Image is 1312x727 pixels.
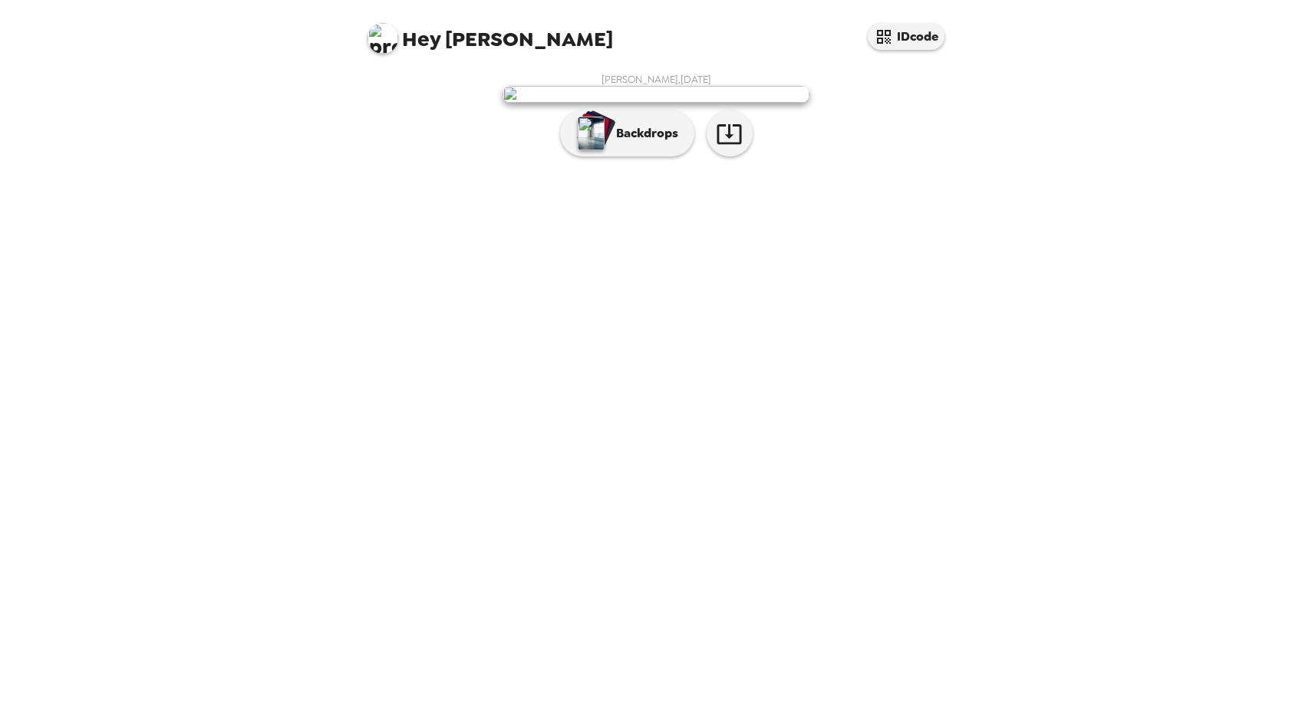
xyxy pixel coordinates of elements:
button: Backdrops [560,110,694,156]
p: Backdrops [608,124,678,143]
img: user [503,86,809,103]
button: IDcode [868,23,944,50]
span: [PERSON_NAME] [368,15,613,50]
span: [PERSON_NAME] , [DATE] [602,73,711,86]
span: Hey [402,25,440,53]
img: profile pic [368,23,398,54]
